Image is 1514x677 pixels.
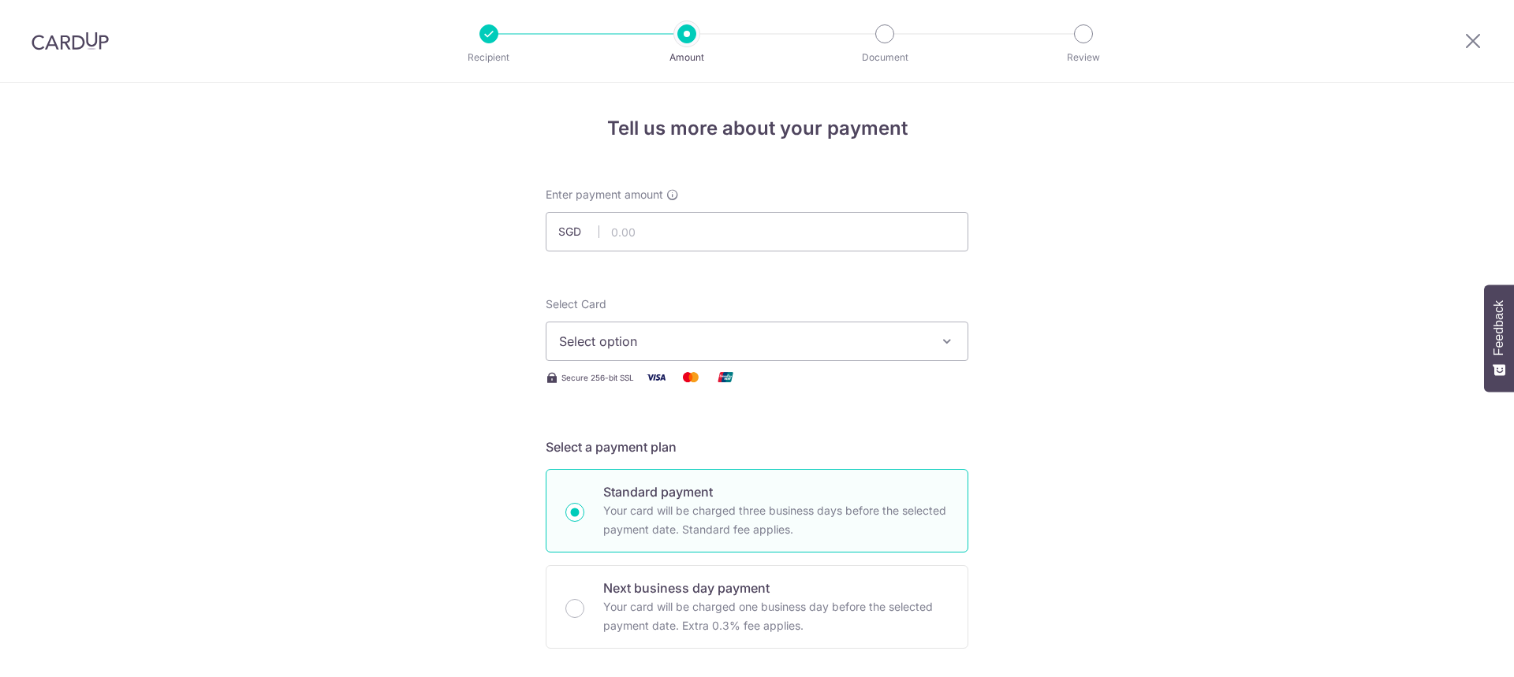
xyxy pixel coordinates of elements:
img: Union Pay [710,367,741,387]
span: SGD [558,224,599,240]
img: Mastercard [675,367,707,387]
p: Next business day payment [603,578,949,597]
button: Select option [546,322,968,361]
input: 0.00 [546,212,968,251]
p: Document [826,50,943,65]
p: Recipient [431,50,547,65]
button: Feedback - Show survey [1484,285,1514,392]
p: Your card will be charged three business days before the selected payment date. Standard fee appl... [603,501,949,539]
img: CardUp [32,32,109,50]
p: Review [1025,50,1142,65]
h4: Tell us more about your payment [546,114,968,143]
span: Feedback [1492,300,1506,355]
span: Secure 256-bit SSL [561,371,634,384]
iframe: Opens a widget where you can find more information [1413,630,1498,669]
span: translation missing: en.payables.payment_networks.credit_card.summary.labels.select_card [546,297,606,311]
span: Enter payment amount [546,187,663,203]
h5: Select a payment plan [546,437,968,456]
img: Visa [640,367,672,387]
span: Select option [559,332,927,351]
p: Standard payment [603,482,949,501]
p: Your card will be charged one business day before the selected payment date. Extra 0.3% fee applies. [603,597,949,635]
p: Amount [628,50,745,65]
